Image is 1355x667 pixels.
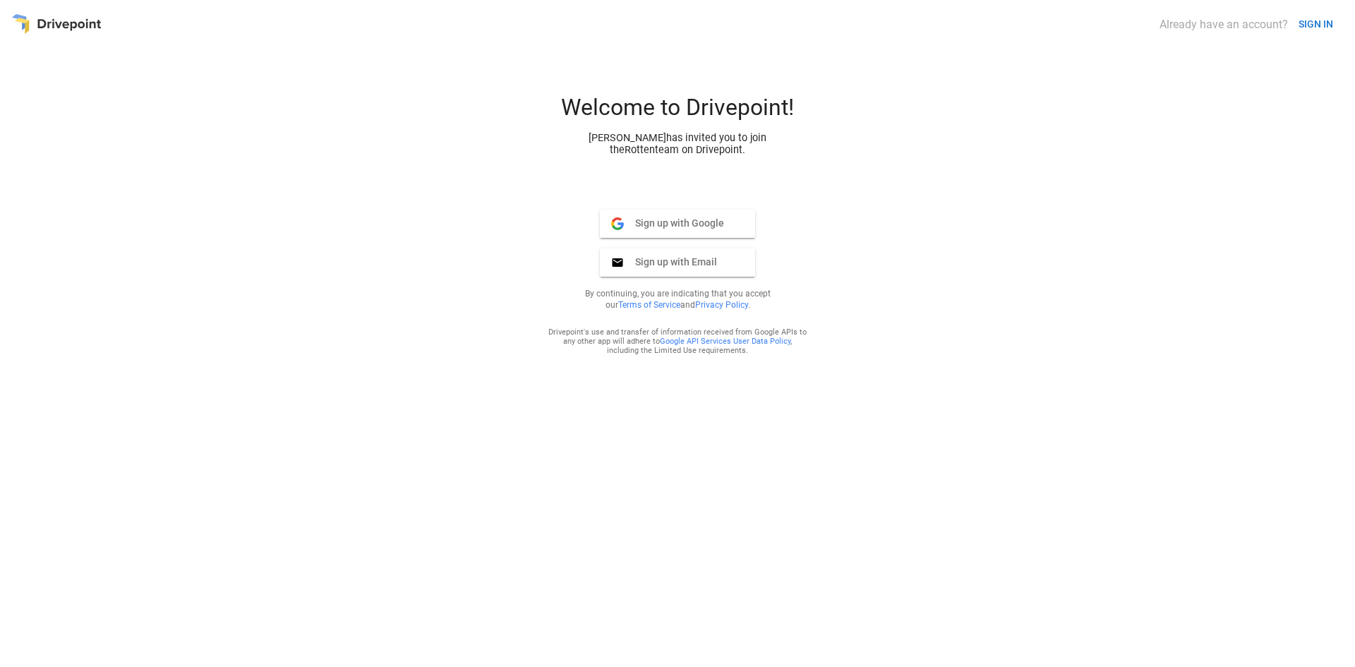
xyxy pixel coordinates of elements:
[567,288,788,311] p: By continuing, you are indicating that you accept our and .
[548,328,807,355] div: Drivepoint's use and transfer of information received from Google APIs to any other app will adhe...
[660,337,790,346] a: Google API Services User Data Policy
[576,132,779,156] div: [PERSON_NAME] has invited you to join the Rotten team on Drivepoint.
[1293,11,1339,37] button: SIGN IN
[695,300,748,310] a: Privacy Policy
[508,94,847,132] div: Welcome to Drivepoint!
[600,210,755,238] button: Sign up with Google
[1160,18,1288,31] div: Already have an account?
[624,217,724,229] span: Sign up with Google
[600,248,755,277] button: Sign up with Email
[624,256,717,268] span: Sign up with Email
[618,300,680,310] a: Terms of Service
